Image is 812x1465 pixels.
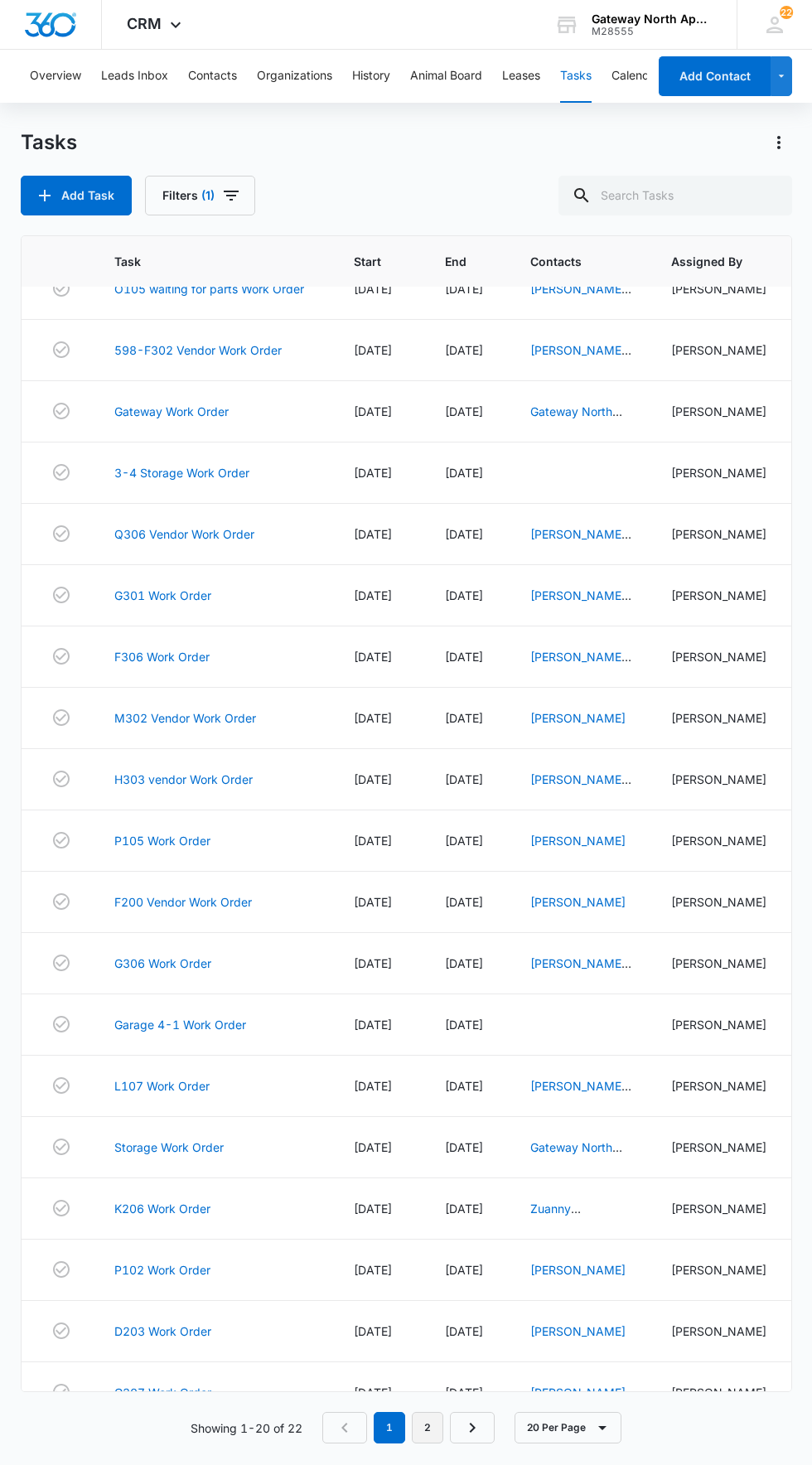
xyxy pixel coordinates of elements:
a: F200 Vendor Work Order [114,893,252,911]
a: [PERSON_NAME] [530,711,626,725]
a: [PERSON_NAME] & [PERSON_NAME] [530,956,631,1005]
span: [DATE] [354,343,392,357]
a: Gateway North Apartments [530,404,622,436]
span: [DATE] [354,895,392,909]
button: Actions [766,129,792,156]
a: [PERSON_NAME] [530,895,626,909]
a: G306 Work Order [114,955,211,972]
a: Gateway North Apartments [530,1140,622,1172]
a: P102 Work Order [114,1261,210,1279]
div: [PERSON_NAME] [671,1261,766,1279]
span: [DATE] [354,1324,392,1338]
a: Storage Work Order [114,1139,224,1156]
span: [DATE] [354,711,392,725]
span: [DATE] [445,1079,483,1093]
a: [PERSON_NAME] [530,1385,626,1400]
span: [DATE] [354,1263,392,1277]
div: [PERSON_NAME] [671,341,766,359]
input: Search Tasks [558,176,792,215]
button: Leases [502,50,540,103]
a: O105 waiting for parts Work Order [114,280,304,297]
button: Tasks [560,50,592,103]
span: [DATE] [445,650,483,664]
div: [PERSON_NAME] [671,771,766,788]
span: Start [354,253,381,270]
button: Animal Board [410,50,482,103]
span: Assigned By [671,253,742,270]
span: [DATE] [445,466,483,480]
button: 20 Per Page [515,1412,621,1443]
span: [DATE] [445,588,483,602]
button: Add Contact [659,56,771,96]
a: Next Page [450,1412,495,1443]
em: 1 [374,1412,405,1443]
div: [PERSON_NAME] [671,709,766,727]
div: account name [592,12,713,26]
button: Add Task [21,176,132,215]
span: [DATE] [445,895,483,909]
span: [DATE] [354,1140,392,1154]
span: [DATE] [354,282,392,296]
span: [DATE] [354,404,392,418]
span: [DATE] [445,772,483,786]
a: G307 Work Order [114,1384,211,1401]
button: Filters(1) [145,176,255,215]
span: [DATE] [445,1385,483,1400]
span: Task [114,253,290,270]
a: 3-4 Storage Work Order [114,464,249,481]
span: Contacts [530,253,607,270]
button: Calendar [611,50,660,103]
span: [DATE] [354,1079,392,1093]
a: L107 Work Order [114,1077,210,1095]
span: [DATE] [445,1263,483,1277]
nav: Pagination [322,1412,495,1443]
div: [PERSON_NAME] [671,525,766,543]
a: G301 Work Order [114,587,211,604]
span: [DATE] [445,1140,483,1154]
div: [PERSON_NAME] [671,648,766,665]
span: (1) [201,190,215,201]
button: Contacts [188,50,237,103]
a: F306 Work Order [114,648,210,665]
button: History [352,50,390,103]
a: Q306 Vendor Work Order [114,525,254,543]
span: 22 [780,6,793,19]
span: [DATE] [445,282,483,296]
div: [PERSON_NAME] [671,1200,766,1217]
span: [DATE] [445,1201,483,1216]
button: Organizations [257,50,332,103]
span: CRM [127,15,162,32]
a: 598-F302 Vendor Work Order [114,341,282,359]
a: [PERSON_NAME] [PERSON_NAME] & [PERSON_NAME] [PERSON_NAME] [530,772,631,856]
a: [PERSON_NAME] [530,834,626,848]
span: [DATE] [354,588,392,602]
div: [PERSON_NAME] [671,1077,766,1095]
a: [PERSON_NAME] & [PERSON_NAME] [530,588,631,637]
div: [PERSON_NAME] [671,464,766,481]
span: [DATE] [445,711,483,725]
a: K206 Work Order [114,1200,210,1217]
span: [DATE] [354,650,392,664]
span: [DATE] [445,834,483,848]
span: End [445,253,466,270]
a: [PERSON_NAME] & [PERSON_NAME] [530,343,631,392]
p: Showing 1-20 of 22 [191,1419,302,1437]
div: [PERSON_NAME] [671,587,766,604]
div: [PERSON_NAME] [671,280,766,297]
div: [PERSON_NAME] [671,955,766,972]
div: account id [592,26,713,37]
h1: Tasks [21,130,77,155]
span: [DATE] [354,1018,392,1032]
a: [PERSON_NAME] [530,1324,626,1338]
a: Gateway Work Order [114,403,229,420]
a: Page 2 [412,1412,443,1443]
a: M302 Vendor Work Order [114,709,256,727]
span: [DATE] [445,956,483,970]
span: [DATE] [445,404,483,418]
span: [DATE] [445,527,483,541]
span: [DATE] [445,1018,483,1032]
span: [DATE] [354,956,392,970]
a: H303 vendor Work Order [114,771,253,788]
a: P105 Work Order [114,832,210,849]
div: [PERSON_NAME] [671,403,766,420]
